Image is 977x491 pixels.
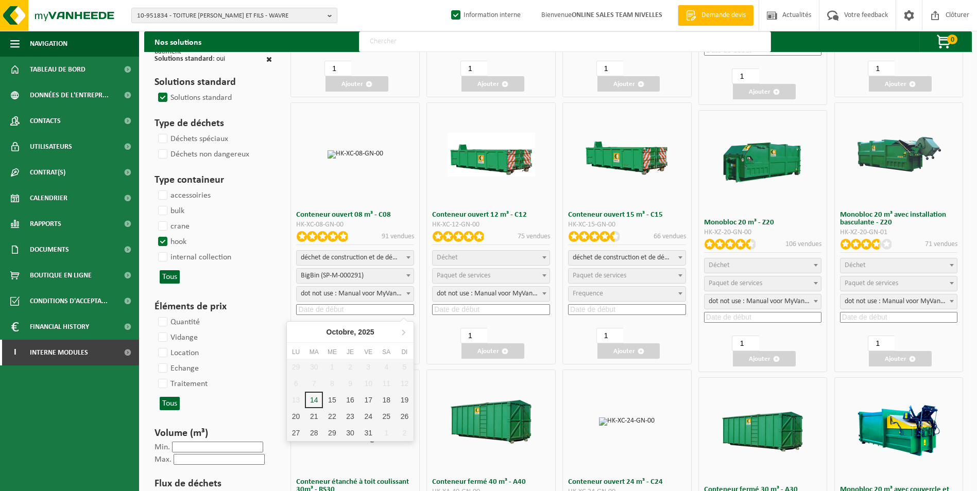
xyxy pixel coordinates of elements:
[868,336,895,351] input: 1
[156,188,211,203] label: accessoiries
[583,133,671,177] img: HK-XC-15-GN-00
[297,269,414,283] span: BigBin (SP-M-000291)
[287,408,305,425] div: 20
[432,211,550,219] h3: Conteneur ouvert 12 m³ - C12
[297,287,414,301] span: dot not use : Manual voor MyVanheede
[840,294,958,309] span: dot not use : Manual voor MyVanheede
[156,330,198,345] label: Vidange
[845,279,898,287] span: Paquet de services
[596,328,623,343] input: 1
[359,408,378,425] div: 24
[30,160,65,185] span: Contrat(s)
[785,239,821,250] p: 106 vendues
[156,234,186,250] label: hook
[869,76,932,92] button: Ajouter
[10,340,20,365] span: I
[297,251,414,265] span: déchet de construction et de démolition mélangé (inerte et non inerte)
[156,250,231,265] label: internal collection
[155,455,172,464] label: Max.
[845,261,866,269] span: Déchet
[324,61,351,76] input: 1
[323,347,341,357] div: Me
[573,272,626,279] span: Paquet de services
[287,347,305,357] div: Lu
[341,425,359,441] div: 30
[597,76,660,92] button: Ajouter
[732,68,759,84] input: 1
[287,425,305,441] div: 27
[378,408,396,425] div: 25
[30,82,109,108] span: Données de l'entrepr...
[568,211,686,219] h3: Conteneur ouvert 15 m³ - C15
[840,229,958,236] div: HK-XZ-20-GN-01
[30,237,69,262] span: Documents
[156,147,249,162] label: Déchets non dangereux
[568,221,686,229] div: HK-XC-15-GN-00
[704,294,822,309] span: dot not use : Manual voor MyVanheede
[396,392,414,408] div: 19
[568,250,686,266] span: déchet de construction et de démolition mélangé (inerte et non inerte)
[30,211,61,237] span: Rapports
[322,324,379,340] div: Octobre,
[155,116,272,131] h3: Type de déchets
[705,294,821,309] span: dot not use : Manual voor MyVanheede
[325,76,388,92] button: Ajouter
[573,290,603,297] span: Frequence
[358,328,374,336] i: 2025
[733,84,796,99] button: Ajouter
[305,425,323,441] div: 28
[296,286,414,302] span: dot not use : Manual voor MyVanheede
[678,5,753,26] a: Demande devis
[432,304,550,315] input: Date de début
[156,90,232,106] label: Solutions standard
[396,425,414,441] div: 2
[699,10,748,21] span: Demande devis
[378,425,396,441] div: 1
[296,221,414,229] div: HK-XC-08-GN-00
[396,408,414,425] div: 26
[947,34,957,44] span: 0
[328,150,383,159] img: HK-XC-08-GN-00
[359,392,378,408] div: 17
[323,392,341,408] div: 15
[156,203,184,219] label: bulk
[449,8,521,23] label: Information interne
[461,76,524,92] button: Ajouter
[156,345,199,361] label: Location
[719,408,807,451] img: HK-XA-30-GN-00
[323,408,341,425] div: 22
[432,221,550,229] div: HK-XC-12-GN-00
[155,443,170,451] label: Min.
[709,279,762,287] span: Paquet de services
[572,11,662,19] strong: ONLINE SALES TEAM NIVELLES
[341,347,359,357] div: Je
[144,31,212,52] h2: Nos solutions
[840,312,958,323] input: Date de début
[568,304,686,315] input: Date de début
[30,288,108,314] span: Conditions d'accepta...
[341,408,359,425] div: 23
[704,229,822,236] div: HK-XZ-20-GN-00
[359,31,771,52] input: Chercher
[704,312,822,323] input: Date de début
[433,287,550,301] span: dot not use : Manual voor MyVanheede
[30,340,88,365] span: Interne modules
[155,56,225,64] div: : oui
[296,304,414,315] input: Date de début
[654,231,686,242] p: 66 vendues
[305,392,323,408] div: 14
[155,299,272,314] h3: Éléments de prix
[461,343,524,359] button: Ajouter
[305,408,323,425] div: 21
[30,314,89,340] span: Financial History
[296,268,414,284] span: BigBin (SP-M-000291)
[733,351,796,366] button: Ajouter
[155,426,272,441] h3: Volume (m³)
[432,478,550,486] h3: Conteneur fermé 40 m³ - A40
[596,61,623,76] input: 1
[155,75,272,90] h3: Solutions standard
[305,347,323,357] div: Ma
[925,239,957,250] p: 71 vendues
[719,118,807,206] img: HK-XZ-20-GN-00
[30,185,67,211] span: Calendrier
